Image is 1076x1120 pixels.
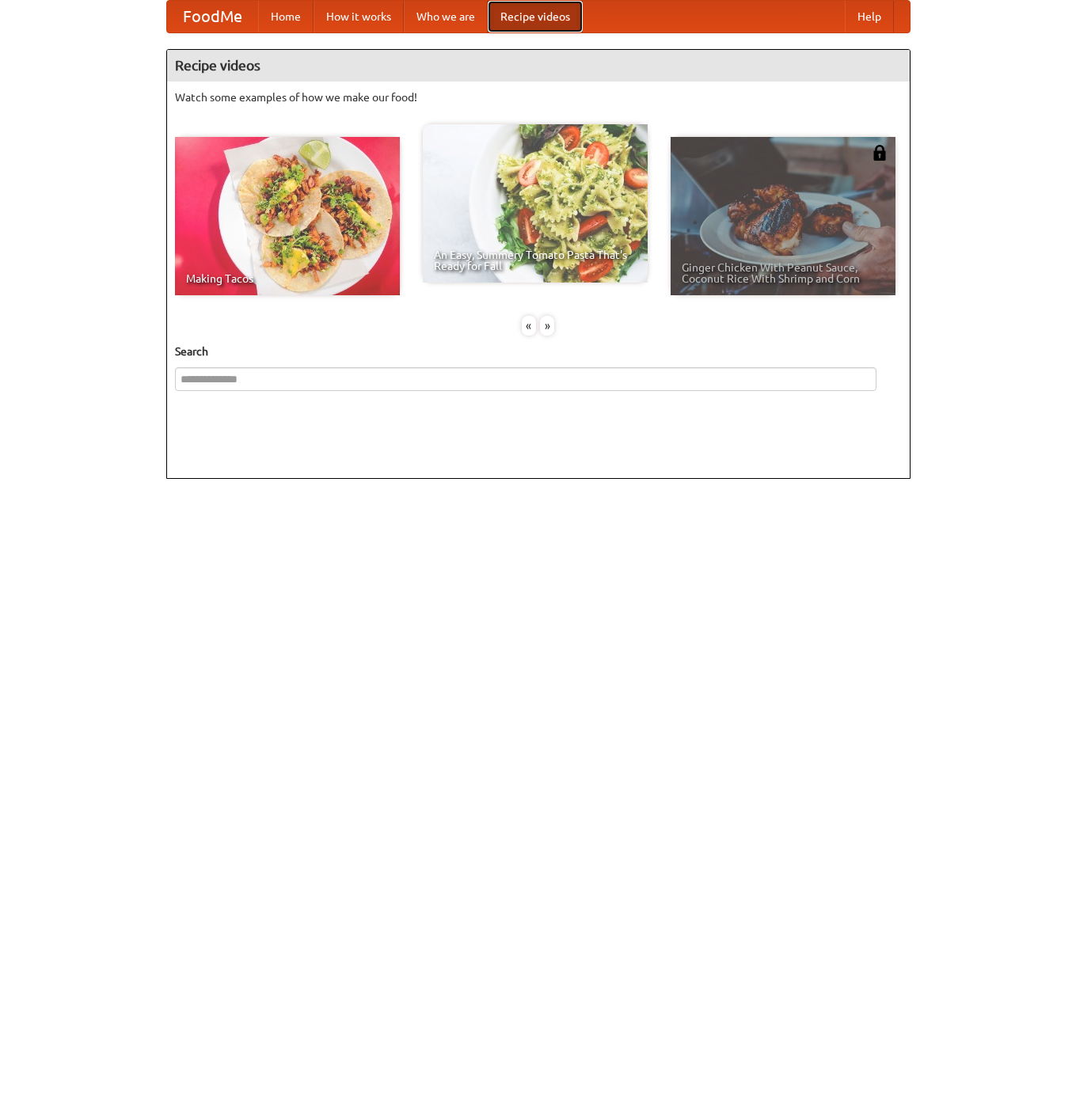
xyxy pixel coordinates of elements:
a: FoodMe [167,1,258,32]
a: Who we are [404,1,488,32]
img: 483408.png [872,145,888,161]
a: Making Tacos [175,137,400,295]
h4: Recipe videos [167,50,910,82]
p: Watch some examples of how we make our food! [175,89,902,105]
a: Recipe videos [488,1,583,32]
h5: Search [175,344,902,359]
a: Home [258,1,314,32]
a: Help [845,1,894,32]
span: An Easy, Summery Tomato Pasta That's Ready for Fall [434,249,637,271]
div: » [540,316,554,336]
a: How it works [314,1,404,32]
div: « [522,316,536,336]
a: An Easy, Summery Tomato Pasta That's Ready for Fall [423,124,648,283]
span: Making Tacos [186,273,389,284]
